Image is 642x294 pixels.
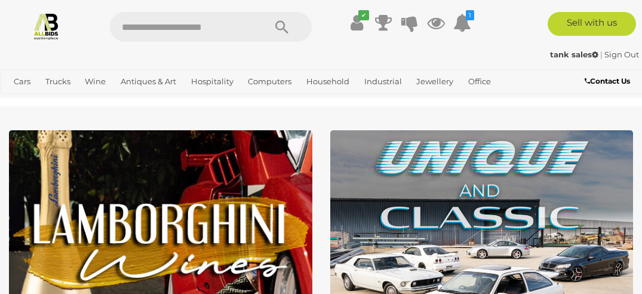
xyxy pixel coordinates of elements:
[80,72,110,91] a: Wine
[550,50,600,59] a: tank sales
[116,72,181,91] a: Antiques & Art
[48,91,143,111] a: [GEOGRAPHIC_DATA]
[252,12,312,42] button: Search
[600,50,603,59] span: |
[548,12,636,36] a: Sell with us
[585,76,630,85] b: Contact Us
[32,12,60,40] img: Allbids.com.au
[604,50,639,59] a: Sign Out
[9,91,43,111] a: Sports
[585,75,633,88] a: Contact Us
[360,72,407,91] a: Industrial
[243,72,296,91] a: Computers
[41,72,75,91] a: Trucks
[463,72,496,91] a: Office
[9,72,35,91] a: Cars
[358,10,369,20] i: ✔
[466,10,474,20] i: 1
[348,12,366,33] a: ✔
[186,72,238,91] a: Hospitality
[550,50,598,59] strong: tank sales
[411,72,458,91] a: Jewellery
[453,12,471,33] a: 1
[302,72,354,91] a: Household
